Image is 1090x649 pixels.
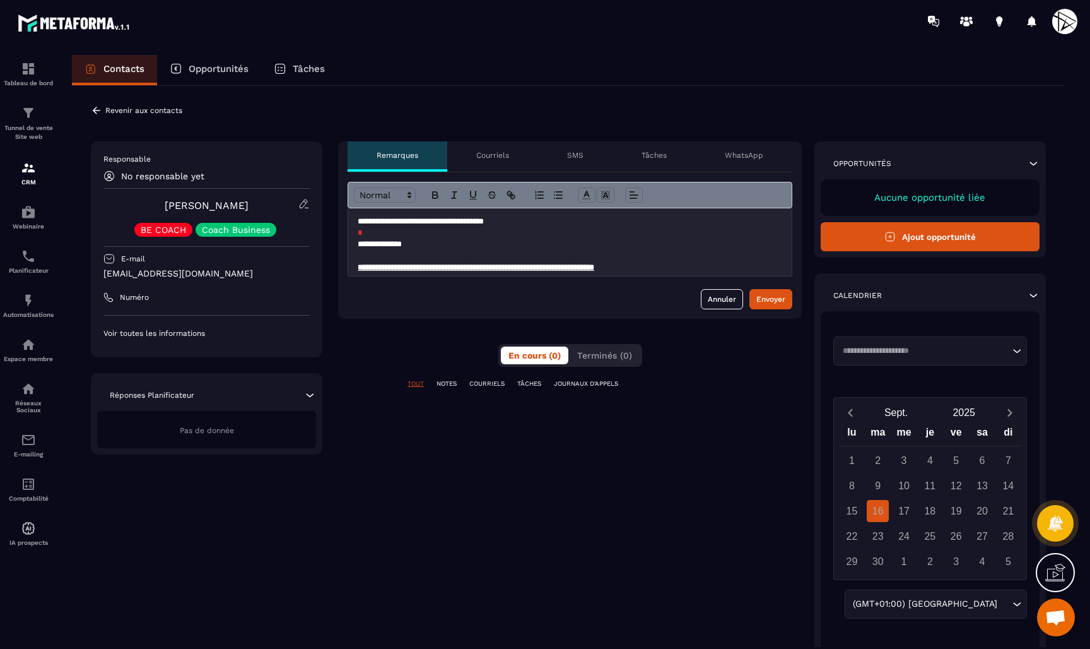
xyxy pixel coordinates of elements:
p: E-mail [121,254,145,264]
p: BE COACH [141,225,186,234]
div: 8 [841,475,863,497]
p: Tâches [642,150,667,160]
button: Envoyer [749,289,792,309]
p: Voir toutes les informations [103,328,310,338]
div: Envoyer [756,293,785,306]
p: Webinaire [3,223,54,230]
div: 11 [919,475,941,497]
img: social-network [21,381,36,396]
div: ve [943,424,969,446]
div: 9 [867,475,889,497]
span: (GMT+01:00) [GEOGRAPHIC_DATA] [850,597,1000,611]
img: automations [21,337,36,352]
div: di [995,424,1021,446]
input: Search for option [838,345,1009,357]
p: Planificateur [3,267,54,274]
div: 20 [971,500,993,522]
p: Réponses Planificateur [110,390,194,400]
p: CRM [3,179,54,186]
input: Search for option [1000,597,1009,611]
a: Tâches [261,55,337,85]
p: Opportunités [833,158,891,169]
img: automations [21,205,36,220]
p: Réseaux Sociaux [3,400,54,414]
p: Coach Business [202,225,270,234]
p: E-mailing [3,451,54,458]
a: formationformationTunnel de vente Site web [3,96,54,151]
div: 28 [997,525,1019,547]
div: 14 [997,475,1019,497]
div: 1 [841,450,863,472]
a: [PERSON_NAME] [165,199,249,211]
img: email [21,432,36,448]
p: WhatsApp [725,150,763,160]
img: formation [21,160,36,176]
button: Next month [998,404,1021,421]
div: 4 [919,450,941,472]
div: 17 [893,500,915,522]
div: 12 [945,475,967,497]
a: emailemailE-mailing [3,423,54,467]
p: Contacts [103,63,144,74]
button: Open years overlay [930,402,998,424]
button: Annuler [701,289,743,309]
p: JOURNAUX D'APPELS [554,379,618,388]
div: me [891,424,917,446]
div: 3 [893,450,915,472]
p: COURRIELS [469,379,505,388]
div: 5 [945,450,967,472]
div: Search for option [833,336,1027,366]
img: automations [21,293,36,308]
button: En cours (0) [501,347,568,364]
div: 2 [867,450,889,472]
div: lu [839,424,865,446]
a: social-networksocial-networkRéseaux Sociaux [3,372,54,423]
img: scheduler [21,249,36,264]
span: Terminés (0) [577,350,632,360]
a: Contacts [72,55,157,85]
p: Comptabilité [3,495,54,502]
button: Previous month [839,404,862,421]
img: formation [21,105,36,121]
div: sa [969,424,995,446]
div: 10 [893,475,915,497]
a: formationformationCRM [3,151,54,195]
span: En cours (0) [508,350,561,360]
div: 18 [919,500,941,522]
p: Tâches [293,63,325,74]
div: 22 [841,525,863,547]
div: ma [865,424,891,446]
p: Tunnel de vente Site web [3,124,54,141]
button: Terminés (0) [570,347,640,364]
a: Opportunités [157,55,261,85]
div: je [917,424,943,446]
p: SMS [567,150,583,160]
p: TÂCHES [517,379,541,388]
img: accountant [21,477,36,492]
p: No responsable yet [121,171,204,181]
p: IA prospects [3,539,54,546]
div: 23 [867,525,889,547]
img: formation [21,61,36,76]
a: formationformationTableau de bord [3,52,54,96]
img: automations [21,521,36,536]
p: Numéro [120,292,149,302]
div: 13 [971,475,993,497]
p: Tableau de bord [3,80,54,86]
div: Ouvrir le chat [1037,598,1075,636]
p: Remarques [377,150,418,160]
p: Responsable [103,154,310,164]
div: 19 [945,500,967,522]
button: Ajout opportunité [821,222,1040,251]
p: Revenir aux contacts [105,106,182,115]
button: Open months overlay [862,402,930,424]
div: 30 [867,551,889,573]
div: 21 [997,500,1019,522]
div: 1 [893,551,915,573]
p: NOTES [437,379,457,388]
a: accountantaccountantComptabilité [3,467,54,511]
a: automationsautomationsAutomatisations [3,283,54,328]
div: 16 [867,500,889,522]
div: Search for option [845,590,1027,619]
div: 24 [893,525,915,547]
